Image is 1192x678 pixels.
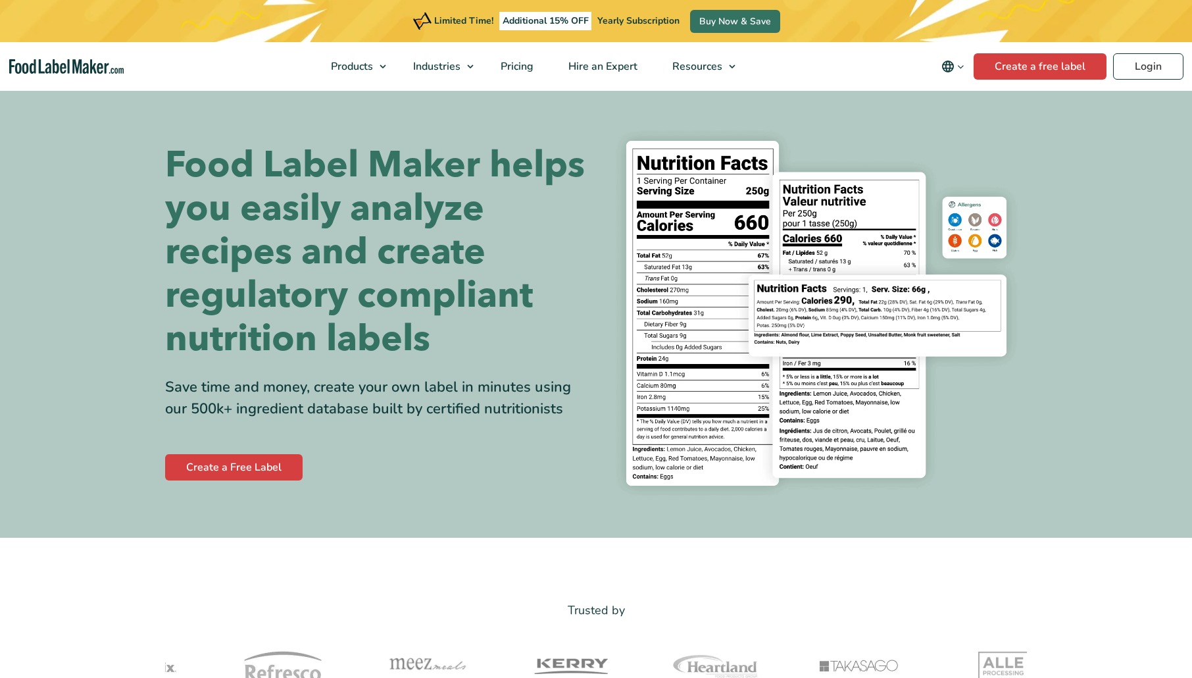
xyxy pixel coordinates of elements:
div: Save time and money, create your own label in minutes using our 500k+ ingredient database built b... [165,377,586,420]
a: Food Label Maker homepage [9,59,124,74]
span: Resources [668,59,724,74]
a: Resources [655,42,742,91]
button: Change language [932,53,974,80]
a: Create a free label [974,53,1106,80]
span: Pricing [497,59,535,74]
a: Login [1113,53,1183,80]
a: Create a Free Label [165,454,303,481]
a: Hire an Expert [551,42,652,91]
a: Products [314,42,393,91]
p: Trusted by [165,601,1027,620]
span: Additional 15% OFF [499,12,592,30]
a: Pricing [484,42,548,91]
h1: Food Label Maker helps you easily analyze recipes and create regulatory compliant nutrition labels [165,143,586,361]
a: Industries [396,42,480,91]
span: Products [327,59,374,74]
span: Industries [409,59,462,74]
a: Buy Now & Save [690,10,780,33]
span: Yearly Subscription [597,14,680,27]
span: Limited Time! [434,14,493,27]
span: Hire an Expert [564,59,639,74]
